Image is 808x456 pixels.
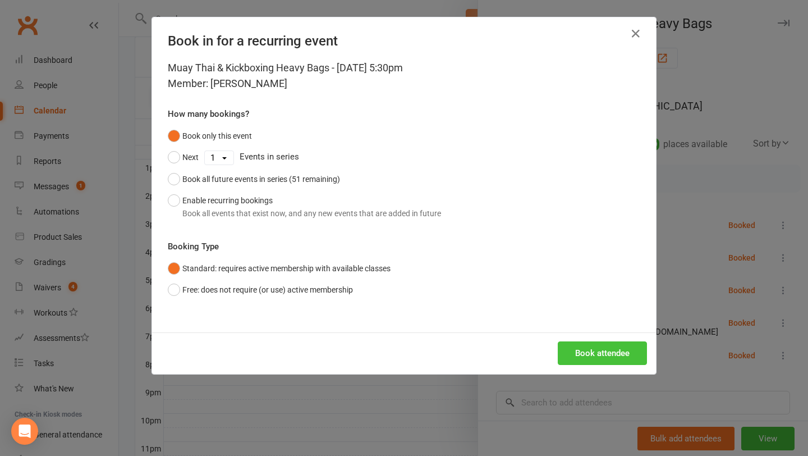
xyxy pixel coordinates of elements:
button: Next [168,147,199,168]
button: Close [627,25,645,43]
button: Book attendee [558,341,647,365]
label: Booking Type [168,240,219,253]
h4: Book in for a recurring event [168,33,640,49]
div: Open Intercom Messenger [11,418,38,445]
button: Book only this event [168,125,252,147]
button: Book all future events in series (51 remaining) [168,168,340,190]
div: Muay Thai & Kickboxing Heavy Bags - [DATE] 5:30pm Member: [PERSON_NAME] [168,60,640,92]
button: Standard: requires active membership with available classes [168,258,391,279]
button: Enable recurring bookingsBook all events that exist now, and any new events that are added in future [168,190,441,224]
div: Book all future events in series (51 remaining) [182,173,340,185]
div: Book all events that exist now, and any new events that are added in future [182,207,441,220]
div: Events in series [168,147,640,168]
button: Free: does not require (or use) active membership [168,279,353,300]
label: How many bookings? [168,107,249,121]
